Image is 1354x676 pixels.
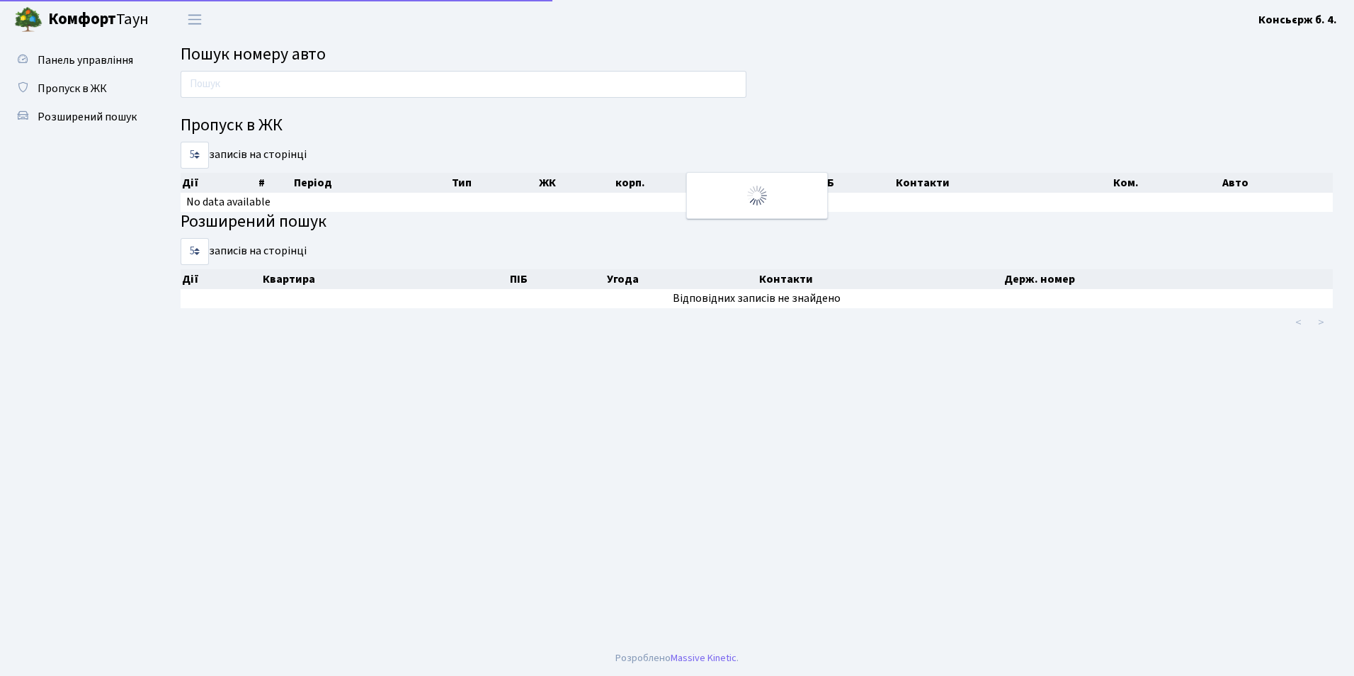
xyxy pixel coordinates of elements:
th: Контакти [758,269,1002,289]
a: Розширений пошук [7,103,149,131]
button: Переключити навігацію [177,8,212,31]
span: Розширений пошук [38,109,137,125]
span: Пропуск в ЖК [38,81,107,96]
img: logo.png [14,6,42,34]
th: Держ. номер [1003,269,1333,289]
b: Консьєрж б. 4. [1258,12,1337,28]
th: ПІБ [508,269,605,289]
b: Комфорт [48,8,116,30]
a: Консьєрж б. 4. [1258,11,1337,28]
th: Ком. [1112,173,1221,193]
select: записів на сторінці [181,238,209,265]
input: Пошук [181,71,746,98]
h4: Розширений пошук [181,212,1333,232]
th: Дії [181,173,257,193]
img: Обробка... [746,184,768,207]
th: Період [292,173,450,193]
th: ЖК [537,173,614,193]
th: Квартира [261,269,508,289]
label: записів на сторінці [181,238,307,265]
td: No data available [181,193,1333,212]
th: Угода [605,269,758,289]
h4: Пропуск в ЖК [181,116,1333,136]
th: Дії [181,269,261,289]
div: Розроблено . [615,650,739,666]
a: Massive Kinetic [671,650,736,665]
th: ПІБ [815,173,894,193]
th: Авто [1221,173,1333,193]
th: корп. [614,173,739,193]
span: Пошук номеру авто [181,42,326,67]
select: записів на сторінці [181,142,209,169]
th: Контакти [894,173,1113,193]
label: записів на сторінці [181,142,307,169]
a: Панель управління [7,46,149,74]
a: Пропуск в ЖК [7,74,149,103]
span: Таун [48,8,149,32]
th: # [257,173,292,193]
td: Відповідних записів не знайдено [181,289,1333,308]
th: Тип [450,173,537,193]
span: Панель управління [38,52,133,68]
